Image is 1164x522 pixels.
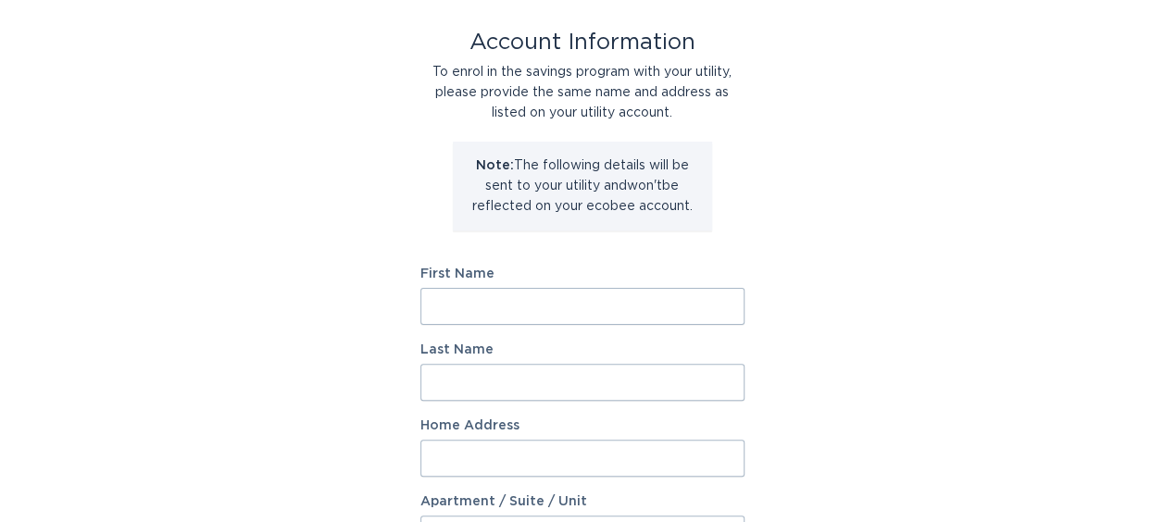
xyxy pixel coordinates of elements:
[420,267,745,280] label: First Name
[476,159,514,172] strong: Note:
[420,495,745,508] label: Apartment / Suite / Unit
[420,62,745,123] div: To enrol in the savings program with your utility, please provide the same name and address as li...
[420,419,745,432] label: Home Address
[420,32,745,53] div: Account Information
[467,155,698,217] p: The following details will be sent to your utility and won't be reflected on your ecobee account.
[420,343,745,356] label: Last Name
